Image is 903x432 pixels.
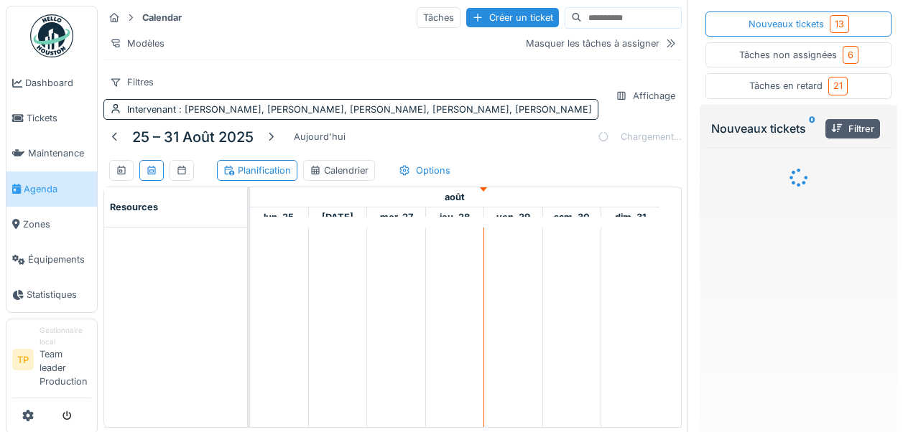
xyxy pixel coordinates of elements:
span: Zones [23,217,91,231]
img: Badge_color-CXgf-gQk.svg [30,14,73,57]
div: Masquer les tâches à assigner [526,37,659,50]
strong: Calendar [136,11,187,24]
a: Dashboard [6,65,97,100]
span: Tickets [27,111,91,125]
div: Calendrier [310,164,369,177]
div: Modèles [103,33,171,54]
a: 31 août 2025 [611,207,650,227]
a: 29 août 2025 [493,207,534,227]
div: 6 [848,48,853,62]
div: Planification [223,164,291,177]
div: Nouveaux tickets [749,15,849,33]
a: Statistiques [6,277,97,312]
span: Maintenance [28,146,91,160]
div: Filtrer [825,119,880,138]
a: 26 août 2025 [318,207,357,227]
span: Dashboard [25,76,91,90]
a: Agenda [6,172,97,207]
span: Resources [110,202,158,212]
a: 27 août 2025 [376,207,417,227]
div: Gestionnaire local [40,325,91,347]
h5: 25 – 31 août 2025 [132,128,254,146]
a: Tickets [6,100,97,136]
div: Tâches non assignées [739,46,858,64]
a: Maintenance [6,136,97,171]
span: Statistiques [27,288,91,301]
sup: 0 [809,120,815,137]
div: Aujourd'hui [288,127,351,146]
a: 30 août 2025 [550,207,593,227]
li: TP [12,349,34,370]
div: Options [392,160,457,181]
a: Équipements [6,242,97,277]
div: Créer un ticket [466,8,559,27]
a: 25 août 2025 [260,207,297,227]
div: Nouveaux tickets [711,120,820,137]
span: Agenda [24,182,91,196]
div: 13 [835,17,844,31]
a: TP Gestionnaire localTeam leader Production [12,325,91,398]
div: Intervenant [127,103,592,116]
a: 25 août 2025 [441,187,468,207]
div: 21 [833,79,843,93]
span: Équipements [28,253,91,266]
div: Chargement… [598,126,682,149]
div: Tâches en retard [749,77,848,95]
span: : [PERSON_NAME], [PERSON_NAME], [PERSON_NAME], [PERSON_NAME], [PERSON_NAME] [176,104,592,115]
div: Filtres [103,72,160,93]
li: Team leader Production [40,325,91,394]
a: Zones [6,207,97,242]
div: Affichage [609,85,682,106]
a: 28 août 2025 [436,207,473,227]
div: Tâches [417,7,460,28]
